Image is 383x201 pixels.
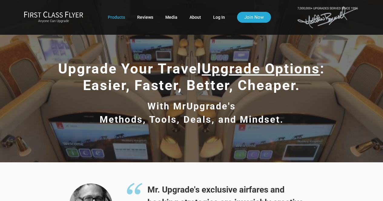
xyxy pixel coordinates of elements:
[24,11,83,23] a: First Class FlyerAnyone Can Upgrade
[190,12,201,23] a: About
[213,12,225,23] a: Log In
[24,19,83,23] small: Anyone Can Upgrade
[24,11,83,18] img: First Class Flyer
[202,60,320,77] span: Upgrade Options
[108,12,125,23] a: Products
[165,12,177,23] a: Media
[100,101,284,125] span: With MrUpgrade's Methods, Tools, Deals, and Mindset.
[58,60,325,93] span: Upgrade Your Travel : Easier, Faster, Better, Cheaper.
[137,12,153,23] a: Reviews
[237,12,271,23] a: Join Now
